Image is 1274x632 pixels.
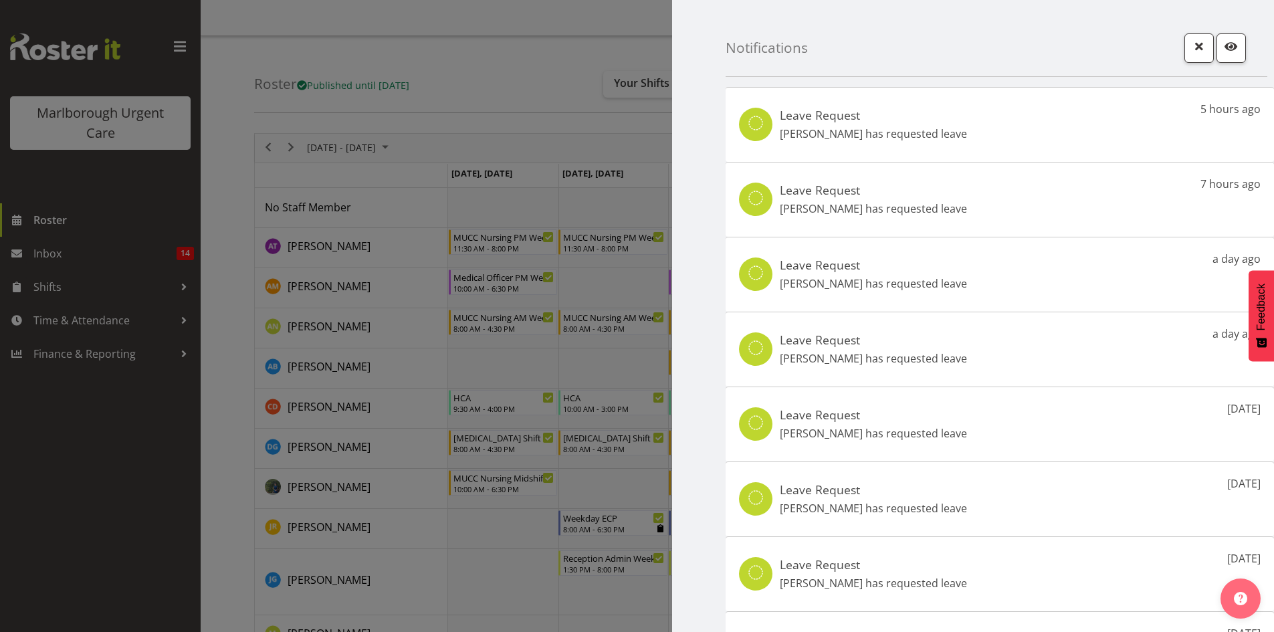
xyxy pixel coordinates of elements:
[1227,476,1261,492] p: [DATE]
[780,557,967,572] h5: Leave Request
[1200,176,1261,192] p: 7 hours ago
[1212,326,1261,342] p: a day ago
[726,40,808,56] h4: Notifications
[1255,284,1267,330] span: Feedback
[780,575,967,591] p: [PERSON_NAME] has requested leave
[1227,550,1261,566] p: [DATE]
[780,276,967,292] p: [PERSON_NAME] has requested leave
[1227,401,1261,417] p: [DATE]
[780,500,967,516] p: [PERSON_NAME] has requested leave
[780,332,967,347] h5: Leave Request
[780,183,967,197] h5: Leave Request
[780,350,967,366] p: [PERSON_NAME] has requested leave
[1249,270,1274,361] button: Feedback - Show survey
[1212,251,1261,267] p: a day ago
[1184,33,1214,63] button: Close
[780,201,967,217] p: [PERSON_NAME] has requested leave
[780,257,967,272] h5: Leave Request
[1234,592,1247,605] img: help-xxl-2.png
[780,108,967,122] h5: Leave Request
[780,407,967,422] h5: Leave Request
[1216,33,1246,63] button: Mark as read
[780,126,967,142] p: [PERSON_NAME] has requested leave
[780,425,967,441] p: [PERSON_NAME] has requested leave
[1200,101,1261,117] p: 5 hours ago
[780,482,967,497] h5: Leave Request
